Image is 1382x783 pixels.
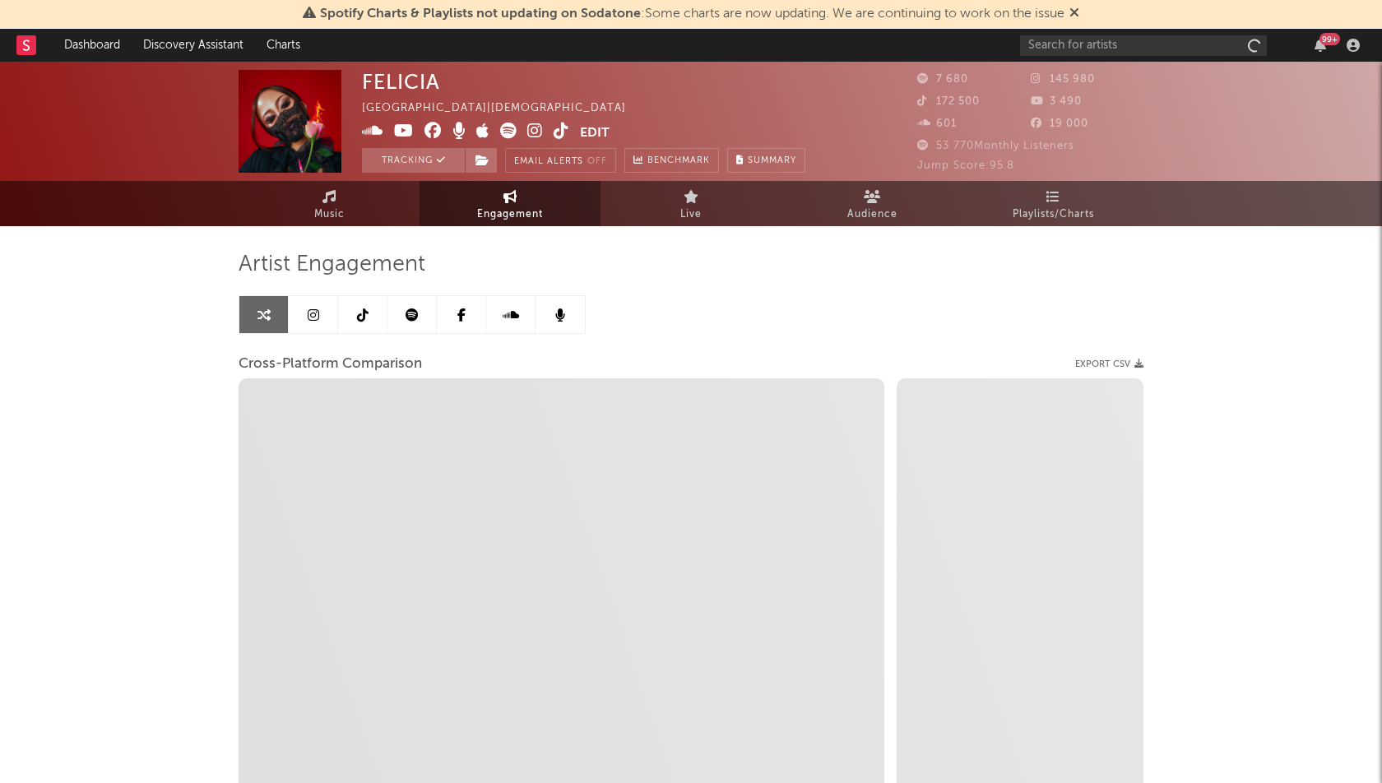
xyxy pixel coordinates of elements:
[647,151,710,171] span: Benchmark
[362,148,465,173] button: Tracking
[239,181,420,226] a: Music
[1319,33,1340,45] div: 99 +
[239,255,425,275] span: Artist Engagement
[320,7,641,21] span: Spotify Charts & Playlists not updating on Sodatone
[624,148,719,173] a: Benchmark
[1013,205,1094,225] span: Playlists/Charts
[1020,35,1267,56] input: Search for artists
[239,354,422,374] span: Cross-Platform Comparison
[362,70,440,94] div: FELICIA
[1069,7,1079,21] span: Dismiss
[1031,74,1095,85] span: 145 980
[132,29,255,62] a: Discovery Assistant
[477,205,543,225] span: Engagement
[420,181,601,226] a: Engagement
[917,96,980,107] span: 172 500
[748,156,796,165] span: Summary
[781,181,962,226] a: Audience
[601,181,781,226] a: Live
[1315,39,1326,52] button: 99+
[53,29,132,62] a: Dashboard
[255,29,312,62] a: Charts
[505,148,616,173] button: Email AlertsOff
[320,7,1064,21] span: : Some charts are now updating. We are continuing to work on the issue
[917,74,968,85] span: 7 680
[580,123,610,143] button: Edit
[680,205,702,225] span: Live
[314,205,345,225] span: Music
[917,118,957,129] span: 601
[1031,118,1088,129] span: 19 000
[917,160,1014,171] span: Jump Score: 95.8
[587,157,607,166] em: Off
[1031,96,1082,107] span: 3 490
[362,99,645,118] div: [GEOGRAPHIC_DATA] | [DEMOGRAPHIC_DATA]
[727,148,805,173] button: Summary
[917,141,1074,151] span: 53 770 Monthly Listeners
[1075,359,1143,369] button: Export CSV
[962,181,1143,226] a: Playlists/Charts
[847,205,897,225] span: Audience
